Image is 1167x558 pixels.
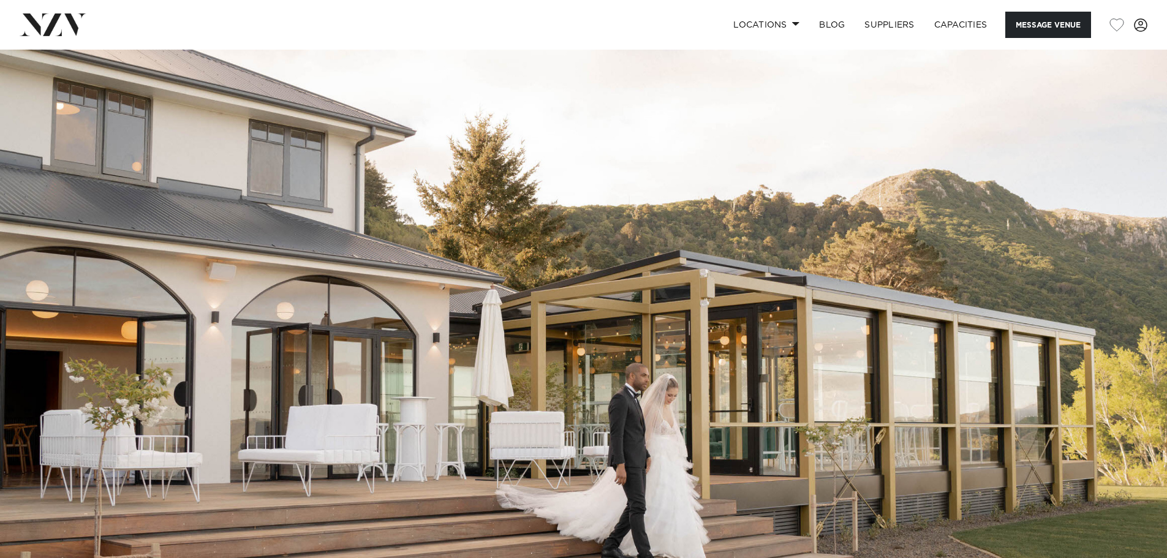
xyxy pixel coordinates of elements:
[1005,12,1091,38] button: Message Venue
[855,12,924,38] a: SUPPLIERS
[809,12,855,38] a: BLOG
[924,12,997,38] a: Capacities
[723,12,809,38] a: Locations
[20,13,86,36] img: nzv-logo.png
